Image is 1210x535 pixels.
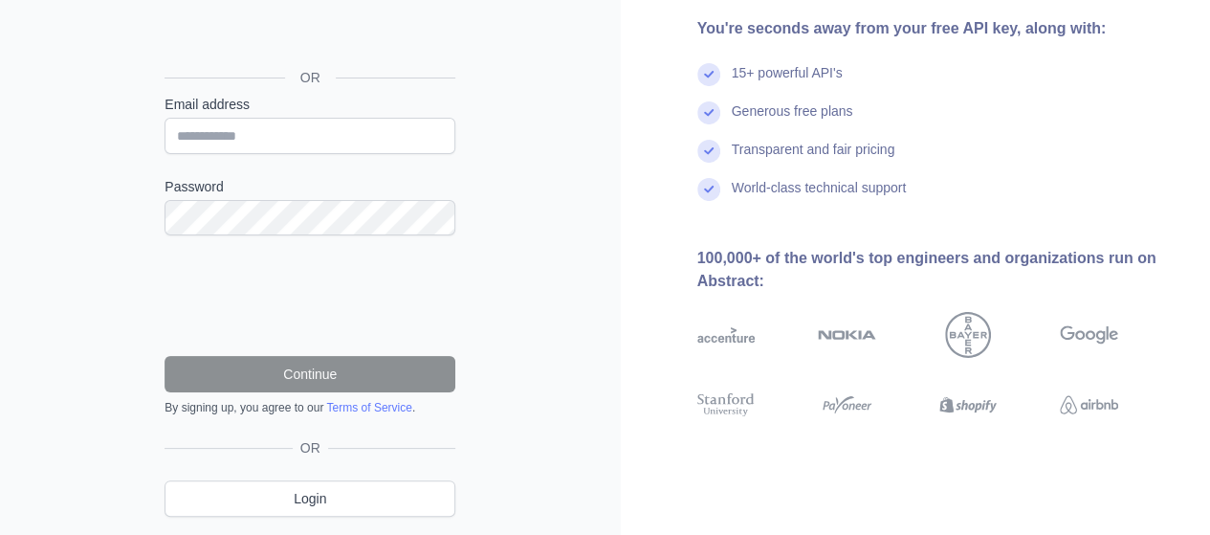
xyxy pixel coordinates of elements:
[165,400,455,415] div: By signing up, you agree to our .
[697,63,720,86] img: check mark
[697,140,720,163] img: check mark
[697,101,720,124] img: check mark
[165,356,455,392] button: Continue
[165,95,455,114] label: Email address
[326,401,411,414] a: Terms of Service
[732,101,853,140] div: Generous free plans
[697,390,756,419] img: stanford university
[165,177,455,196] label: Password
[285,68,336,87] span: OR
[165,480,455,517] a: Login
[697,17,1180,40] div: You're seconds away from your free API key, along with:
[818,390,876,419] img: payoneer
[732,63,843,101] div: 15+ powerful API's
[155,13,461,56] iframe: Nút Đăng nhập bằng Google
[1060,390,1118,419] img: airbnb
[732,140,895,178] div: Transparent and fair pricing
[293,438,328,457] span: OR
[697,312,756,358] img: accenture
[1060,312,1118,358] img: google
[732,178,907,216] div: World-class technical support
[939,390,998,419] img: shopify
[697,247,1180,293] div: 100,000+ of the world's top engineers and organizations run on Abstract:
[165,258,455,333] iframe: reCAPTCHA
[818,312,876,358] img: nokia
[945,312,991,358] img: bayer
[697,178,720,201] img: check mark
